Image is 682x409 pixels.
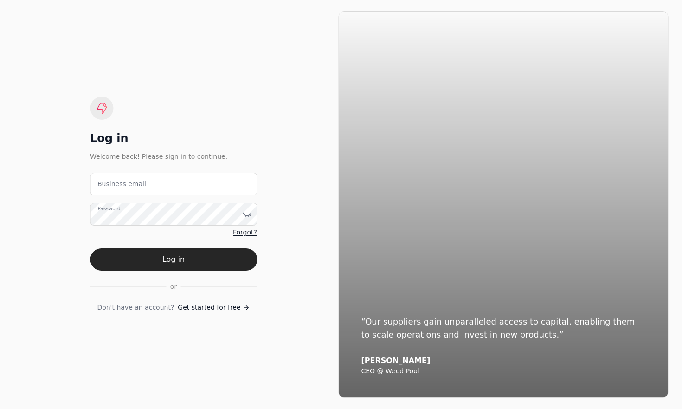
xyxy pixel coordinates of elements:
span: Don't have an account? [97,303,174,312]
div: [PERSON_NAME] [361,356,645,365]
div: Log in [90,131,257,146]
div: CEO @ Weed Pool [361,367,645,376]
span: Get started for free [178,303,240,312]
span: or [170,282,177,292]
div: Welcome back! Please sign in to continue. [90,151,257,162]
button: Log in [90,248,257,271]
a: Forgot? [233,227,257,237]
label: Business email [97,179,146,189]
div: “Our suppliers gain unparalleled access to capital, enabling them to scale operations and invest ... [361,315,645,341]
label: Password [97,205,120,213]
a: Get started for free [178,303,250,312]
